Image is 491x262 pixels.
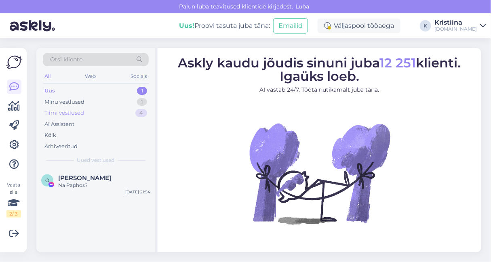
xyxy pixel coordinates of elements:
div: Arhiveeritud [44,143,78,151]
div: Web [84,71,98,82]
div: AI Assistent [44,120,74,128]
div: Kõik [44,131,56,139]
b: Uus! [179,22,194,29]
span: Luba [293,3,312,10]
div: 2 / 3 [6,210,21,218]
div: Vaata siia [6,181,21,218]
div: [DOMAIN_NAME] [434,26,477,32]
button: Emailid [273,18,308,34]
span: O [45,177,49,183]
span: Uued vestlused [77,157,115,164]
div: 1 [137,87,147,95]
div: Kristiina [434,19,477,26]
div: Tiimi vestlused [44,109,84,117]
p: AI vastab 24/7. Tööta nutikamalt juba täna. [178,86,461,94]
span: 12 251 [380,55,416,71]
div: Socials [129,71,149,82]
span: Askly kaudu jõudis sinuni juba klienti. Igaüks loeb. [178,55,461,84]
span: Oksana Truu-Maidre [58,174,111,182]
img: No Chat active [247,101,392,246]
span: Otsi kliente [50,55,82,64]
div: Uus [44,87,55,95]
div: Na Paphos? [58,182,150,189]
div: All [43,71,52,82]
div: Väljaspool tööaega [318,19,400,33]
div: K [420,20,431,31]
div: 1 [137,98,147,106]
div: [DATE] 21:54 [125,189,150,195]
img: Askly Logo [6,54,22,70]
div: Minu vestlused [44,98,84,106]
div: Proovi tasuta juba täna: [179,21,270,31]
a: Kristiina[DOMAIN_NAME] [434,19,486,32]
div: 4 [135,109,147,117]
